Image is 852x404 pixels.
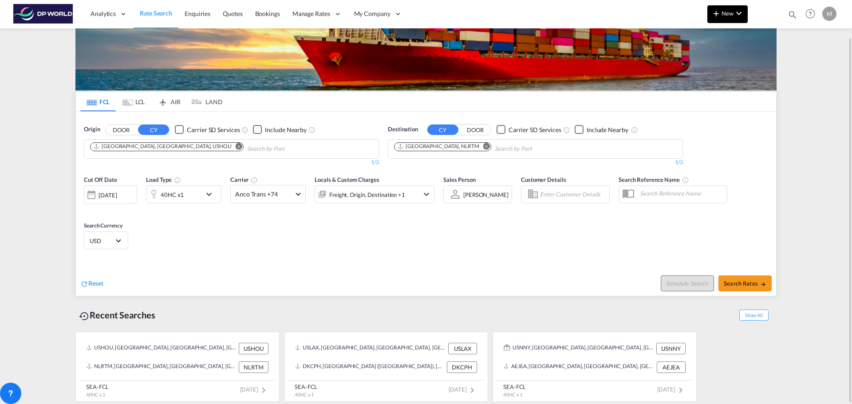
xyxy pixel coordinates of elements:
button: Note: By default Schedule search will only considerorigin ports, destination ports and cut off da... [661,275,714,291]
md-icon: Unchecked: Search for CY (Container Yard) services for all selected carriers.Checked : Search for... [241,126,248,133]
md-icon: Unchecked: Ignores neighbouring ports when fetching rates.Checked : Includes neighbouring ports w... [631,126,638,133]
span: 40HC x 1 [295,392,314,397]
div: [DATE] [99,191,117,199]
span: Quotes [223,10,242,17]
span: [DATE] [449,386,477,393]
div: 1/3 [388,159,683,166]
span: Search Reference Name [619,176,689,183]
md-chips-wrap: Chips container. Use arrow keys to select chips. [393,140,583,156]
div: [DATE] [84,185,137,204]
span: Load Type [146,176,181,183]
div: DKCPH [447,361,477,373]
md-checkbox: Checkbox No Ink [175,125,240,134]
div: icon-magnify [788,10,797,23]
div: USNNY, Newark, NY, United States, North America, Americas [504,343,654,354]
span: New [711,10,744,17]
div: USNNY [656,343,686,354]
md-icon: icon-chevron-down [204,189,219,200]
span: Search Currency [84,222,122,229]
md-tab-item: LCL [116,92,151,111]
input: Enter Customer Details [540,188,607,201]
div: Include Nearby [587,126,628,134]
md-icon: icon-chevron-down [734,8,744,19]
button: Remove [230,143,243,152]
md-icon: icon-chevron-right [258,385,269,396]
md-icon: The selected Trucker/Carrierwill be displayed in the rate results If the rates are from another f... [251,177,258,184]
span: 40HC x 1 [503,392,522,397]
span: Rate Search [140,9,172,17]
md-icon: icon-backup-restore [79,311,90,322]
div: 1/3 [84,159,379,166]
md-icon: icon-information-outline [174,177,181,184]
input: Chips input. [495,142,579,156]
span: Sales Person [443,176,476,183]
md-tab-item: AIR [151,92,187,111]
span: Analytics [91,9,116,18]
div: Carrier SD Services [509,126,561,134]
md-icon: icon-chevron-right [675,385,686,396]
md-icon: Your search will be saved by the below given name [682,177,689,184]
md-icon: icon-arrow-right [760,281,766,287]
span: Customer Details [521,176,566,183]
button: Remove [477,143,491,152]
div: M [822,7,836,21]
div: Rotterdam, NLRTM [397,143,479,150]
md-datepicker: Select [84,203,91,215]
button: Search Ratesicon-arrow-right [718,275,772,291]
div: Press delete to remove this chip. [397,143,481,150]
span: Show All [739,310,769,321]
span: USD [90,237,114,245]
div: USHOU, Houston, TX, United States, North America, Americas [87,343,237,354]
md-icon: Unchecked: Search for CY (Container Yard) services for all selected carriers.Checked : Search for... [563,126,570,133]
md-tab-item: FCL [80,92,116,111]
div: USHOU [239,343,268,354]
div: NLRTM, Rotterdam, Netherlands, Western Europe, Europe [87,361,237,373]
md-chips-wrap: Chips container. Use arrow keys to select chips. [89,140,335,156]
span: Reset [88,279,103,287]
div: 40HC x1 [161,188,184,201]
md-icon: Unchecked: Ignores neighbouring ports when fetching rates.Checked : Includes neighbouring ports w... [308,126,316,133]
div: icon-refreshReset [80,279,103,289]
div: Houston, TX, USHOU [93,143,232,150]
recent-search-card: USNNY, [GEOGRAPHIC_DATA], [GEOGRAPHIC_DATA], [GEOGRAPHIC_DATA], [GEOGRAPHIC_DATA], [GEOGRAPHIC_DA... [493,332,697,402]
div: AEJEA, Jebel Ali, United Arab Emirates, Middle East, Middle East [504,361,655,373]
div: DKCPH, Copenhagen (Kobenhavn), Denmark, Northern Europe, Europe [295,361,445,373]
md-pagination-wrapper: Use the left and right arrow keys to navigate between tabs [80,92,222,111]
button: DOOR [460,125,491,135]
md-select: Select Currency: $ USDUnited States Dollar [89,234,123,247]
md-checkbox: Checkbox No Ink [575,125,628,134]
span: Bookings [255,10,280,17]
md-icon: icon-refresh [80,280,88,288]
div: Freight Origin Destination Factory Stuffingicon-chevron-down [315,185,434,203]
button: CY [427,125,458,135]
md-tab-item: LAND [187,92,222,111]
div: Include Nearby [265,126,307,134]
div: [PERSON_NAME] [463,191,509,198]
div: SEA-FCL [503,383,526,391]
span: [DATE] [657,386,686,393]
span: Help [803,6,818,21]
span: Carrier [230,176,258,183]
span: Search Rates [724,280,766,287]
button: CY [138,125,169,135]
span: 40HC x 1 [86,392,105,397]
span: Origin [84,125,100,134]
div: USLAX, Los Angeles, CA, United States, North America, Americas [295,343,446,354]
button: DOOR [106,125,137,135]
span: Cut Off Date [84,176,117,183]
span: Anco Trans +74 [235,190,293,199]
div: AEJEA [657,361,686,373]
md-icon: icon-chevron-right [467,385,477,396]
input: Chips input. [247,142,331,156]
md-checkbox: Checkbox No Ink [253,125,307,134]
recent-search-card: USLAX, [GEOGRAPHIC_DATA], [GEOGRAPHIC_DATA], [GEOGRAPHIC_DATA], [GEOGRAPHIC_DATA], [GEOGRAPHIC_DA... [284,332,488,402]
md-icon: icon-chevron-down [421,189,432,200]
div: Freight Origin Destination Factory Stuffing [329,188,405,201]
span: Enquiries [185,10,210,17]
md-icon: icon-plus 400-fg [711,8,722,19]
div: NLRTM [239,361,268,373]
span: [DATE] [240,386,269,393]
input: Search Reference Name [635,187,727,200]
span: My Company [354,9,390,18]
